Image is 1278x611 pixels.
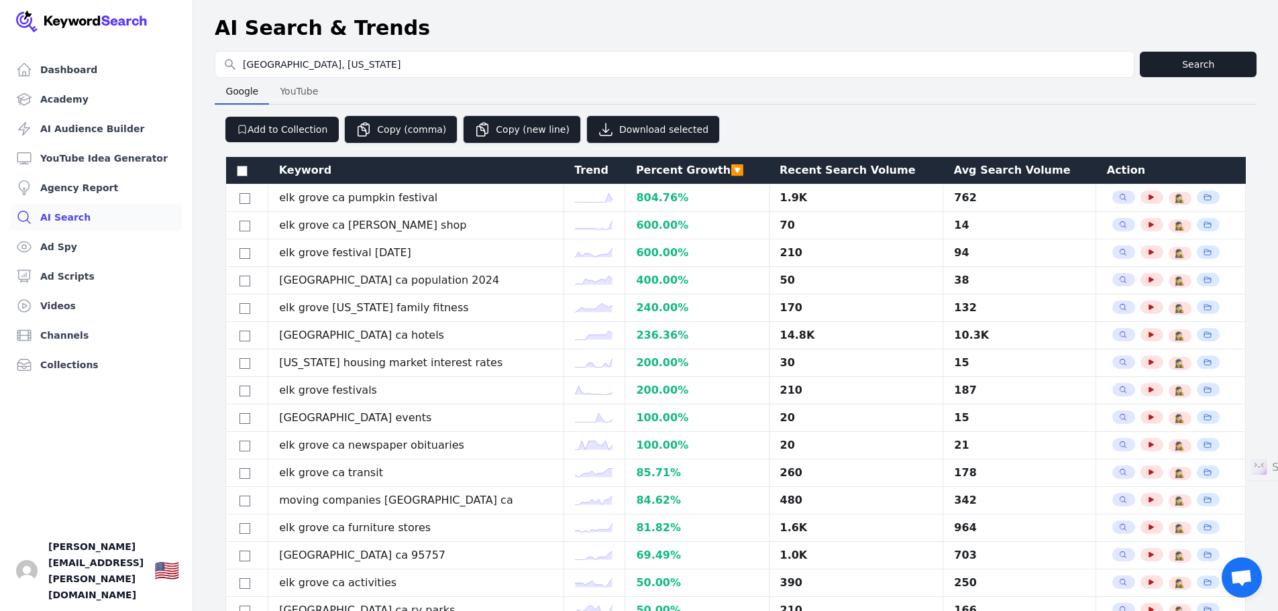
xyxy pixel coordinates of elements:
a: Ad Scripts [11,263,182,290]
td: elk grove festivals [268,377,564,404]
div: 804.76 % [636,190,757,206]
button: Download selected [586,115,720,144]
div: 1.0K [780,547,933,563]
span: [PERSON_NAME][EMAIL_ADDRESS][PERSON_NAME][DOMAIN_NAME] [48,539,144,603]
div: 260 [780,465,933,481]
div: 600.00 % [636,245,757,261]
button: Copy (new line) [463,115,581,144]
img: Your Company [16,11,148,32]
div: Trend [574,162,615,178]
div: 390 [780,575,933,591]
a: Channels [11,322,182,349]
div: Open chat [1222,557,1262,598]
a: Academy [11,86,182,113]
button: 🕵️‍♀️ [1174,248,1185,259]
span: 🕵️‍♀️ [1175,221,1185,231]
div: 210 [780,382,933,398]
button: 🇺🇸 [154,557,179,584]
div: 38 [954,272,1085,288]
span: 🕵️‍♀️ [1175,441,1185,451]
div: 14.8K [780,327,933,343]
div: 600.00 % [636,217,757,233]
div: 50.00 % [636,575,757,591]
span: 🕵️‍♀️ [1175,523,1185,534]
button: 🕵️‍♀️ [1174,358,1185,369]
div: 200.00 % [636,355,757,371]
a: Ad Spy [11,233,182,260]
button: 🕵️‍♀️ [1174,303,1185,314]
td: [GEOGRAPHIC_DATA] ca population 2024 [268,267,564,294]
div: Keyword [279,162,553,178]
div: 964 [954,520,1085,536]
div: 100.00 % [636,437,757,453]
button: 🕵️‍♀️ [1174,386,1185,396]
td: [US_STATE] housing market interest rates [268,349,564,377]
a: Videos [11,292,182,319]
div: 200.00 % [636,382,757,398]
div: 10.3K [954,327,1085,343]
div: 400.00 % [636,272,757,288]
div: 170 [780,300,933,316]
div: Percent Growth 🔽 [636,162,758,178]
div: 342 [954,492,1085,508]
td: elk grove ca transit [268,459,564,487]
button: 🕵️‍♀️ [1174,578,1185,589]
div: 81.82 % [636,520,757,536]
button: Search [1140,52,1257,77]
div: 1.6K [780,520,933,536]
div: 703 [954,547,1085,563]
span: 🕵️‍♀️ [1175,496,1185,506]
td: [GEOGRAPHIC_DATA] events [268,404,564,432]
div: 15 [954,355,1085,371]
span: 🕵️‍♀️ [1175,248,1185,259]
button: 🕵️‍♀️ [1174,221,1185,231]
div: 187 [954,382,1085,398]
div: 250 [954,575,1085,591]
div: 236.36 % [636,327,757,343]
span: 🕵️‍♀️ [1175,331,1185,341]
div: 94 [954,245,1085,261]
td: elk grove ca newspaper obituaries [268,432,564,459]
button: 🕵️‍♀️ [1174,523,1185,534]
a: Agency Report [11,174,182,201]
div: 15 [954,410,1085,426]
h1: AI Search & Trends [215,16,430,40]
span: YouTube [274,82,323,101]
div: 210 [780,245,933,261]
button: 🕵️‍♀️ [1174,551,1185,561]
div: 70 [780,217,933,233]
span: 🕵️‍♀️ [1175,551,1185,561]
td: elk grove ca [PERSON_NAME] shop [268,212,564,239]
button: 🕵️‍♀️ [1174,441,1185,451]
div: 20 [780,437,933,453]
div: 20 [780,410,933,426]
div: 21 [954,437,1085,453]
div: 1.9K [780,190,933,206]
div: Avg Search Volume [954,162,1085,178]
input: Search [215,52,1134,77]
div: 480 [780,492,933,508]
span: 🕵️‍♀️ [1175,276,1185,286]
a: YouTube Idea Generator [11,145,182,172]
div: 762 [954,190,1085,206]
a: AI Audience Builder [11,115,182,142]
div: 178 [954,465,1085,481]
span: Google [220,82,264,101]
button: 🕵️‍♀️ [1174,468,1185,479]
a: Dashboard [11,56,182,83]
div: Recent Search Volume [780,162,933,178]
a: AI Search [11,204,182,231]
div: 84.62 % [636,492,757,508]
span: 🕵️‍♀️ [1175,358,1185,369]
button: Add to Collection [225,117,339,142]
td: [GEOGRAPHIC_DATA] ca 95757 [268,542,564,569]
div: Action [1107,162,1235,178]
button: 🕵️‍♀️ [1174,276,1185,286]
button: 🕵️‍♀️ [1174,496,1185,506]
button: 🕵️‍♀️ [1174,413,1185,424]
td: elk grove ca activities [268,569,564,597]
div: 30 [780,355,933,371]
td: [GEOGRAPHIC_DATA] ca hotels [268,322,564,349]
button: Open user button [16,560,38,581]
span: 🕵️‍♀️ [1175,303,1185,314]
